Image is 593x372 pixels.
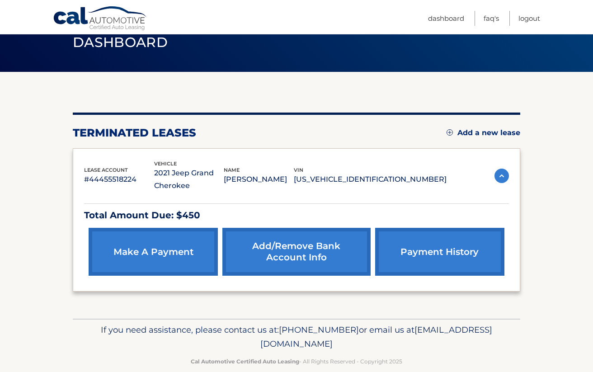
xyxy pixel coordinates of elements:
[84,207,509,223] p: Total Amount Due: $450
[222,228,370,276] a: Add/Remove bank account info
[73,126,196,140] h2: terminated leases
[428,11,464,26] a: Dashboard
[224,173,294,186] p: [PERSON_NAME]
[73,34,168,51] span: Dashboard
[154,160,177,167] span: vehicle
[447,129,453,136] img: add.svg
[279,325,359,335] span: [PHONE_NUMBER]
[53,6,148,32] a: Cal Automotive
[79,323,514,352] p: If you need assistance, please contact us at: or email us at
[375,228,504,276] a: payment history
[294,167,303,173] span: vin
[154,167,224,192] p: 2021 Jeep Grand Cherokee
[484,11,499,26] a: FAQ's
[518,11,540,26] a: Logout
[494,169,509,183] img: accordion-active.svg
[224,167,240,173] span: name
[84,167,128,173] span: lease account
[84,173,154,186] p: #44455518224
[89,228,218,276] a: make a payment
[191,358,299,365] strong: Cal Automotive Certified Auto Leasing
[447,128,520,137] a: Add a new lease
[79,357,514,366] p: - All Rights Reserved - Copyright 2025
[294,173,447,186] p: [US_VEHICLE_IDENTIFICATION_NUMBER]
